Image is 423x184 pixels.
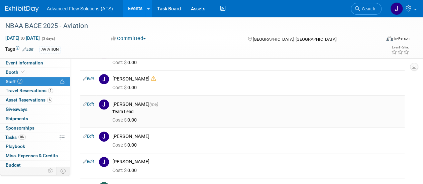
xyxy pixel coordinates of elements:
[112,85,127,90] span: Cost: $
[6,79,22,84] span: Staff
[6,144,25,149] span: Playbook
[0,124,70,133] a: Sponsorships
[112,60,139,65] span: 0.00
[48,88,53,93] span: 1
[83,76,94,81] a: Edit
[350,35,410,45] div: Event Format
[386,36,393,41] img: Format-Inperson.png
[99,74,109,84] img: J.jpg
[112,117,139,123] span: 0.00
[21,70,25,74] i: Booth reservation complete
[391,46,409,49] div: Event Rating
[390,2,403,15] img: Jeffrey Hageman
[112,60,127,65] span: Cost: $
[252,37,336,42] span: [GEOGRAPHIC_DATA], [GEOGRAPHIC_DATA]
[112,101,402,108] div: [PERSON_NAME]
[112,142,127,148] span: Cost: $
[112,159,402,165] div: [PERSON_NAME]
[39,46,61,53] div: AVIATION
[0,58,70,67] a: Event Information
[6,125,34,131] span: Sponsorships
[112,168,127,173] span: Cost: $
[45,167,57,175] td: Personalize Event Tab Strip
[5,46,33,53] td: Tags
[112,109,402,115] div: Team Lead
[22,47,33,52] a: Edit
[351,3,382,15] a: Search
[0,105,70,114] a: Giveaways
[112,117,127,123] span: Cost: $
[0,114,70,123] a: Shipments
[112,85,139,90] span: 0.00
[6,116,28,121] span: Shipments
[41,36,55,41] span: (3 days)
[0,161,70,170] a: Budget
[60,79,65,85] span: Potential Scheduling Conflict -- at least one attendee is tagged in another overlapping event.
[394,36,410,41] div: In-Person
[0,86,70,95] a: Travel Reservations1
[0,142,70,151] a: Playbook
[0,96,70,105] a: Asset Reservations6
[6,153,58,158] span: Misc. Expenses & Credits
[83,159,94,164] a: Edit
[6,69,26,75] span: Booth
[17,79,22,84] span: 7
[19,35,26,41] span: to
[6,107,27,112] span: Giveaways
[0,77,70,86] a: Staff7
[6,97,52,103] span: Asset Reservations
[5,6,39,12] img: ExhibitDay
[18,135,26,140] span: 0%
[0,133,70,142] a: Tasks0%
[109,35,148,42] button: Committed
[3,20,375,32] div: NBAA BACE 2025 - Aviation
[0,151,70,160] a: Misc. Expenses & Credits
[5,135,26,140] span: Tasks
[47,6,113,11] span: Advanced Flow Solutions (AFS)
[6,60,43,65] span: Event Information
[99,100,109,110] img: J.jpg
[112,76,402,82] div: [PERSON_NAME]
[151,76,156,81] i: Double-book Warning!
[112,133,402,140] div: [PERSON_NAME]
[149,102,158,107] span: (me)
[47,98,52,103] span: 6
[83,102,94,107] a: Edit
[5,35,40,41] span: [DATE] [DATE]
[6,162,21,168] span: Budget
[360,6,375,11] span: Search
[57,167,70,175] td: Toggle Event Tabs
[112,142,139,148] span: 0.00
[112,168,139,173] span: 0.00
[6,88,53,93] span: Travel Reservations
[0,68,70,77] a: Booth
[99,132,109,142] img: J.jpg
[83,134,94,139] a: Edit
[99,157,109,167] img: J.jpg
